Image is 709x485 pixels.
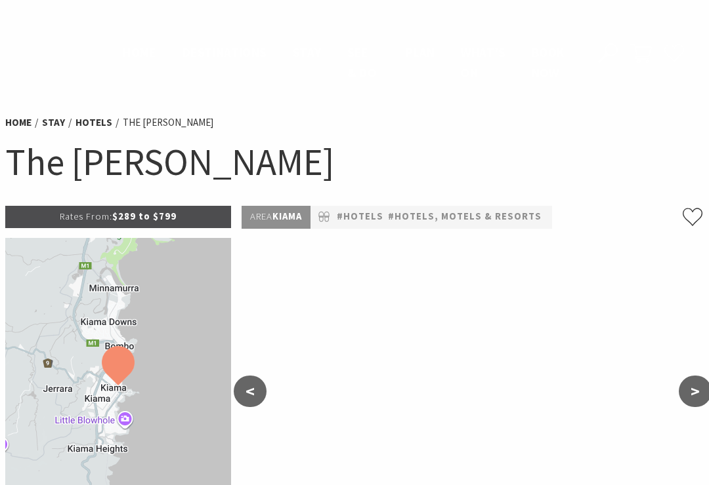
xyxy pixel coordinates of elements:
span: Rates From: [60,210,112,222]
span: See & Do [347,45,376,80]
span: What’s On [461,45,505,80]
span: Book now [532,45,565,80]
p: $289 to $799 [5,206,231,227]
span: Area [250,210,272,222]
a: #Hotels [337,209,383,225]
span: Home [123,45,156,60]
button: < [234,376,267,407]
p: Kiama [242,206,311,228]
h1: The [PERSON_NAME] [5,138,704,186]
span: Destinations [183,45,267,60]
nav: Main Menu [110,43,583,83]
span: Plan [406,45,435,60]
a: #Hotels, Motels & Resorts [388,209,542,225]
span: Stay [293,45,322,60]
